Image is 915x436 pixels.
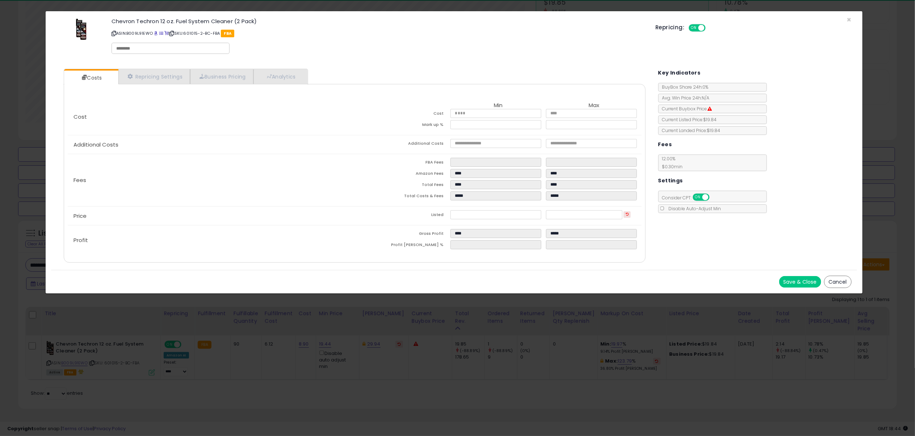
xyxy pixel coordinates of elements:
[355,139,450,150] td: Additional Costs
[450,102,546,109] th: Min
[164,30,168,36] a: Your listing only
[64,71,118,85] a: Costs
[355,109,450,120] td: Cost
[221,30,234,37] span: FBA
[665,206,721,212] span: Disable Auto-Adjust Min
[355,120,450,131] td: Mark up %
[659,156,683,170] span: 12.00 %
[658,176,683,185] h5: Settings
[355,229,450,240] td: Gross Profit
[658,68,701,77] h5: Key Indicators
[159,30,163,36] a: All offer listings
[253,69,307,84] a: Analytics
[355,169,450,180] td: Amazon Fees
[693,194,702,200] span: ON
[355,158,450,169] td: FBA Fees
[655,25,684,30] h5: Repricing:
[355,180,450,191] td: Total Fees
[355,191,450,203] td: Total Costs & Fees
[659,117,717,123] span: Current Listed Price: $19.84
[546,102,642,109] th: Max
[824,276,852,288] button: Cancel
[705,25,716,31] span: OFF
[659,195,719,201] span: Consider CPT:
[659,127,721,134] span: Current Landed Price: $19.84
[68,237,354,243] p: Profit
[355,240,450,251] td: Profit [PERSON_NAME] %
[190,69,253,84] a: Business Pricing
[659,164,683,170] span: $0.30 min
[68,114,354,120] p: Cost
[690,25,699,31] span: ON
[658,140,672,149] h5: Fees
[708,107,712,111] i: Suppressed Buy Box
[154,30,158,36] a: BuyBox page
[68,177,354,183] p: Fees
[659,95,710,101] span: Avg. Win Price 24h: N/A
[847,14,852,25] span: ×
[355,210,450,221] td: Listed
[68,142,354,148] p: Additional Costs
[112,27,645,39] p: ASIN: B009L91EWO | SKU: 601015-2-BC-FBA
[659,84,709,90] span: BuyBox Share 24h: 0%
[112,18,645,24] h3: Chevron Techron 12 oz. Fuel System Cleaner (2 Pack)
[118,69,190,84] a: Repricing Settings
[76,18,87,40] img: 51I2GiHMgDL._SL60_.jpg
[659,106,712,112] span: Current Buybox Price:
[779,276,821,288] button: Save & Close
[68,213,354,219] p: Price
[708,194,720,200] span: OFF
